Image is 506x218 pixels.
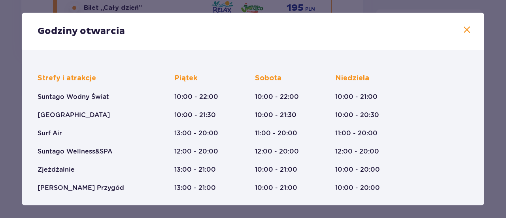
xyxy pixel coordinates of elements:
[335,74,369,83] p: Niedziela
[38,25,125,37] p: Godziny otwarcia
[255,184,297,192] p: 10:00 - 21:00
[174,147,218,156] p: 12:00 - 20:00
[335,93,378,101] p: 10:00 - 21:00
[335,111,379,119] p: 10:00 - 20:30
[335,129,378,138] p: 11:00 - 20:00
[38,74,96,83] p: Strefy i atrakcje
[174,74,197,83] p: Piątek
[255,74,281,83] p: Sobota
[255,129,297,138] p: 11:00 - 20:00
[335,147,379,156] p: 12:00 - 20:00
[38,165,75,174] p: Zjeżdżalnie
[335,184,380,192] p: 10:00 - 20:00
[174,165,216,174] p: 13:00 - 21:00
[255,165,297,174] p: 10:00 - 21:00
[255,111,296,119] p: 10:00 - 21:30
[174,184,216,192] p: 13:00 - 21:00
[255,93,299,101] p: 10:00 - 22:00
[38,147,112,156] p: Suntago Wellness&SPA
[38,111,110,119] p: [GEOGRAPHIC_DATA]
[335,165,380,174] p: 10:00 - 20:00
[38,93,109,101] p: Suntago Wodny Świat
[38,129,62,138] p: Surf Air
[174,129,218,138] p: 13:00 - 20:00
[38,184,124,192] p: [PERSON_NAME] Przygód
[174,93,218,101] p: 10:00 - 22:00
[255,147,299,156] p: 12:00 - 20:00
[174,111,216,119] p: 10:00 - 21:30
